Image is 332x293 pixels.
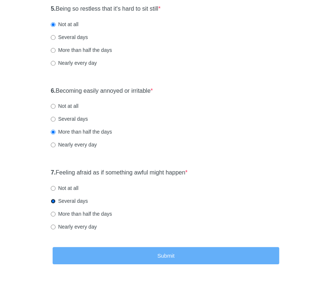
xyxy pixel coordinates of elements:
label: Not at all [51,184,78,192]
input: Nearly every day [51,61,56,66]
label: Several days [51,197,88,205]
label: More than half the days [51,210,112,218]
strong: 5. [51,6,56,12]
input: Nearly every day [51,225,56,229]
button: Submit [53,247,279,264]
label: Nearly every day [51,141,97,148]
input: Not at all [51,22,56,27]
input: Not at all [51,186,56,191]
input: Several days [51,199,56,204]
strong: 7. [51,169,56,176]
label: Being so restless that it's hard to sit still [51,5,160,13]
label: Becoming easily annoyed or irritable [51,87,153,95]
label: More than half the days [51,46,112,54]
input: Not at all [51,104,56,109]
input: More than half the days [51,212,56,216]
label: Not at all [51,102,78,110]
input: More than half the days [51,130,56,134]
label: Several days [51,115,88,123]
input: Nearly every day [51,142,56,147]
label: Nearly every day [51,223,97,230]
label: Several days [51,33,88,41]
label: More than half the days [51,128,112,135]
input: Several days [51,117,56,121]
label: Nearly every day [51,59,97,67]
input: Several days [51,35,56,40]
strong: 6. [51,88,56,94]
input: More than half the days [51,48,56,53]
label: Not at all [51,21,78,28]
label: Feeling afraid as if something awful might happen [51,169,188,177]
